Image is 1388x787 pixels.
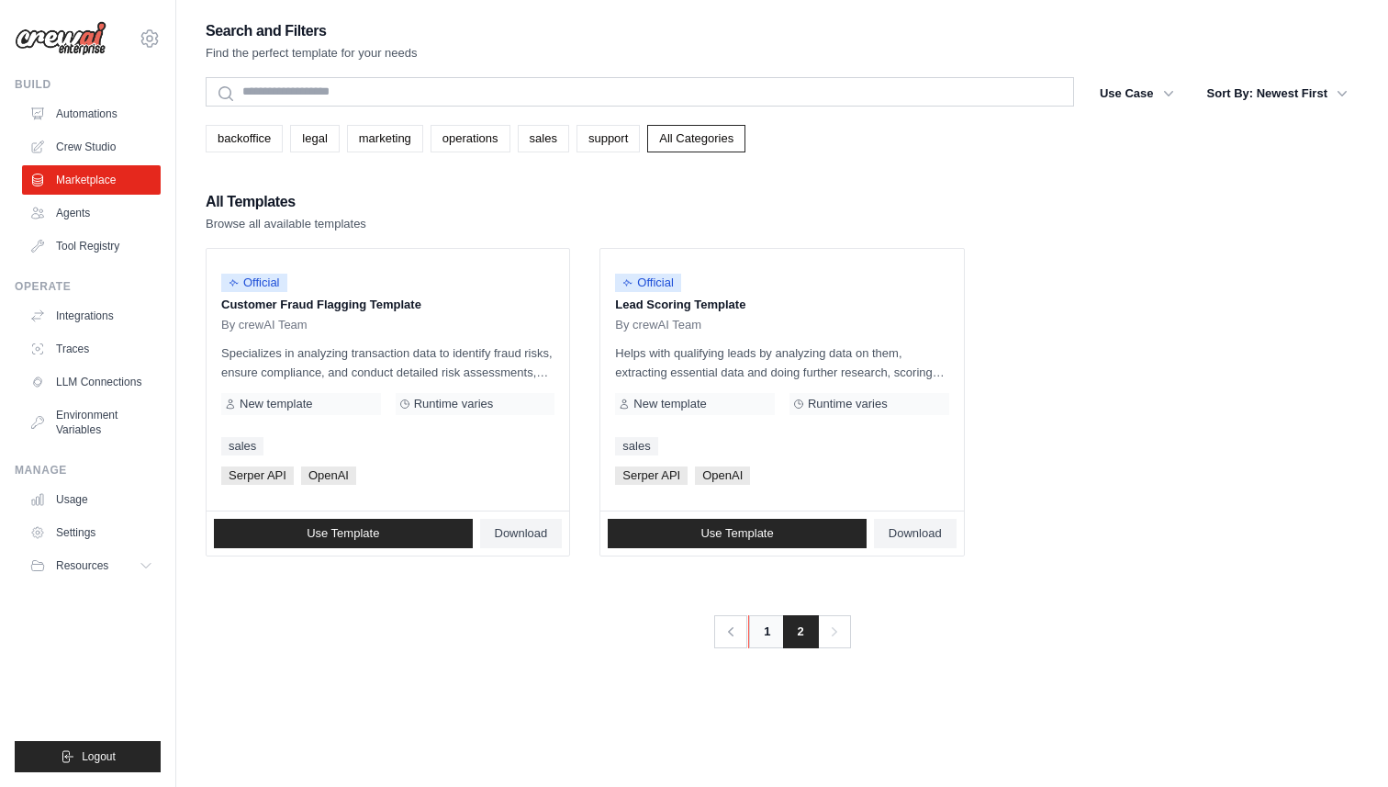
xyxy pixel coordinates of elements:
a: Integrations [22,301,161,331]
a: sales [615,437,657,455]
span: OpenAI [695,467,750,485]
nav: Pagination [713,615,850,648]
a: All Categories [647,125,745,152]
a: Crew Studio [22,132,161,162]
p: Browse all available templates [206,215,366,233]
p: Customer Fraud Flagging Template [221,296,554,314]
a: Tool Registry [22,231,161,261]
a: Traces [22,334,161,364]
span: Download [889,526,942,541]
a: legal [290,125,339,152]
span: Runtime varies [414,397,494,411]
span: Official [221,274,287,292]
span: Download [495,526,548,541]
span: New template [633,397,706,411]
span: Logout [82,749,116,764]
button: Resources [22,551,161,580]
a: Use Template [214,519,473,548]
a: support [576,125,640,152]
a: marketing [347,125,423,152]
span: New template [240,397,312,411]
span: Use Template [307,526,379,541]
span: Official [615,274,681,292]
a: Automations [22,99,161,129]
p: Find the perfect template for your needs [206,44,418,62]
h2: All Templates [206,189,366,215]
a: sales [518,125,569,152]
a: sales [221,437,263,455]
p: Specializes in analyzing transaction data to identify fraud risks, ensure compliance, and conduct... [221,343,554,382]
a: Use Template [608,519,867,548]
p: Helps with qualifying leads by analyzing data on them, extracting essential data and doing furthe... [615,343,948,382]
span: By crewAI Team [221,318,308,332]
a: Usage [22,485,161,514]
span: OpenAI [301,467,356,485]
a: backoffice [206,125,283,152]
button: Logout [15,741,161,772]
span: 2 [783,615,819,648]
div: Manage [15,463,161,478]
span: Resources [56,558,108,573]
a: Marketplace [22,165,161,195]
h2: Search and Filters [206,18,418,44]
img: Logo [15,21,106,56]
span: Use Template [700,526,773,541]
span: Runtime varies [808,397,888,411]
a: Download [874,519,957,548]
a: Agents [22,198,161,228]
span: By crewAI Team [615,318,701,332]
p: Lead Scoring Template [615,296,948,314]
button: Sort By: Newest First [1196,77,1359,110]
button: Use Case [1089,77,1185,110]
a: operations [431,125,510,152]
a: 1 [748,615,785,648]
span: Serper API [221,467,294,485]
a: Download [480,519,563,548]
div: Build [15,77,161,92]
span: Serper API [615,467,688,485]
a: LLM Connections [22,367,161,397]
div: Operate [15,279,161,294]
a: Settings [22,518,161,547]
a: Environment Variables [22,400,161,444]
